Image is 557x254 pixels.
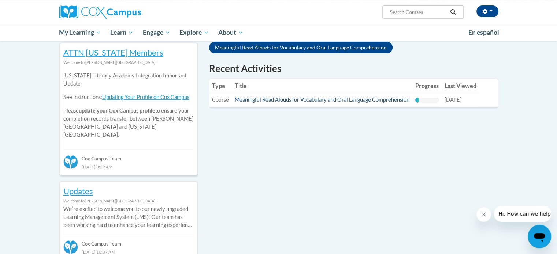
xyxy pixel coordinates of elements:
[143,28,170,37] span: Engage
[476,5,498,17] button: Account Settings
[63,155,78,169] img: Cox Campus Team
[63,205,194,229] p: Weʹre excited to welcome you to our newly upgraded Learning Management System (LMS)! Our team has...
[218,28,243,37] span: About
[63,58,194,67] div: Welcome to [PERSON_NAME][GEOGRAPHIC_DATA]!
[59,5,141,19] img: Cox Campus
[63,48,163,57] a: ATTN [US_STATE] Members
[179,28,209,37] span: Explore
[415,98,419,103] div: Progress, %
[445,96,461,103] span: [DATE]
[464,25,504,40] a: En español
[412,79,442,93] th: Progress
[59,5,198,19] a: Cox Campus
[212,96,229,103] span: Course
[63,197,194,205] div: Welcome to [PERSON_NAME][GEOGRAPHIC_DATA]!
[79,107,155,114] b: update your Cox Campus profile
[59,28,101,37] span: My Learning
[4,5,59,11] span: Hi. How can we help?
[63,93,194,101] p: See instructions:
[105,24,138,41] a: Learn
[63,235,194,248] div: Cox Campus Team
[63,72,194,88] p: [US_STATE] Literacy Academy Integration Important Update
[209,79,232,93] th: Type
[235,96,409,103] a: Meaningful Read Alouds for Vocabulary and Oral Language Comprehension
[63,163,194,171] div: [DATE] 3:39 AM
[175,24,213,41] a: Explore
[468,29,499,36] span: En español
[209,62,498,75] h1: Recent Activities
[232,79,412,93] th: Title
[63,149,194,163] div: Cox Campus Team
[209,42,393,53] a: Meaningful Read Alouds for Vocabulary and Oral Language Comprehension
[110,28,133,37] span: Learn
[63,186,93,196] a: Updates
[138,24,175,41] a: Engage
[494,206,551,222] iframe: Message from company
[448,8,458,16] button: Search
[54,24,106,41] a: My Learning
[476,207,491,222] iframe: Close message
[48,24,509,41] div: Main menu
[102,94,189,100] a: Updating Your Profile on Cox Campus
[528,225,551,248] iframe: Button to launch messaging window
[442,79,479,93] th: Last Viewed
[389,8,448,16] input: Search Courses
[63,67,194,144] div: Please to ensure your completion records transfer between [PERSON_NAME][GEOGRAPHIC_DATA] and [US_...
[213,24,248,41] a: About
